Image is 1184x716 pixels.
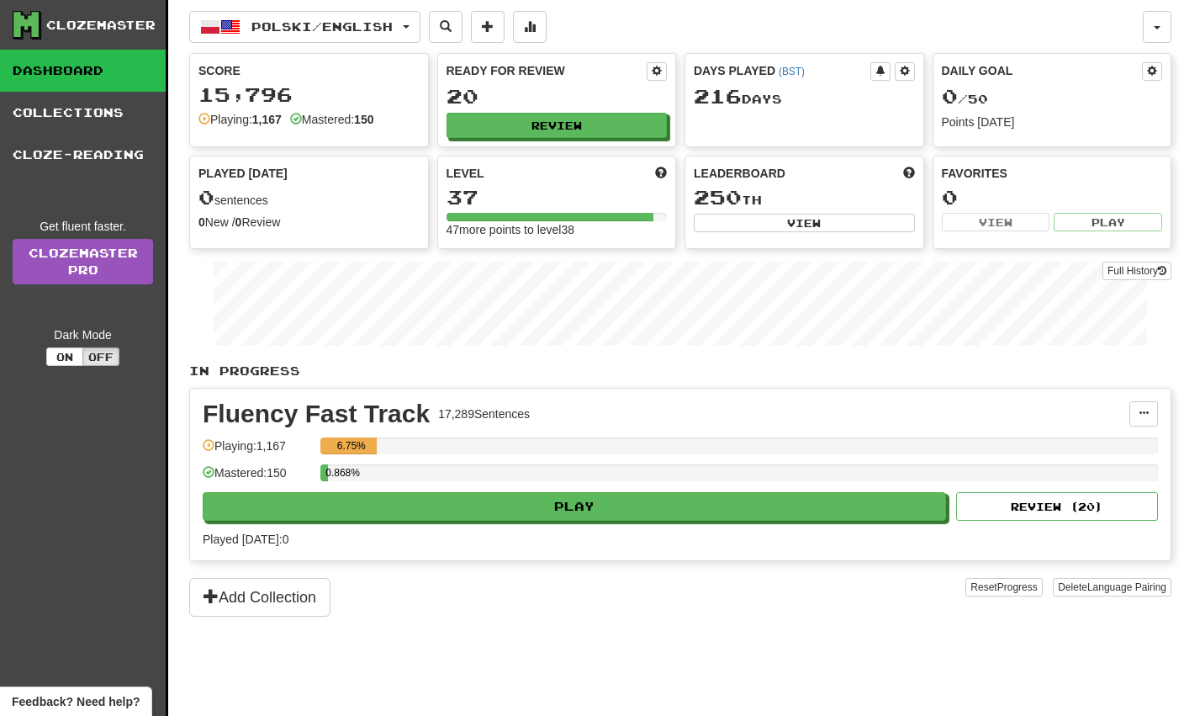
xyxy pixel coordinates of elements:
div: Days Played [694,62,870,79]
div: Playing: [198,111,282,128]
button: View [694,214,915,232]
span: 0 [198,185,214,209]
span: Level [447,165,484,182]
div: Day s [694,86,915,108]
strong: 150 [354,113,373,126]
button: View [942,213,1050,231]
button: DeleteLanguage Pairing [1053,578,1171,597]
div: Clozemaster [46,17,156,34]
div: th [694,187,915,209]
span: This week in points, UTC [903,165,915,182]
div: Mastered: [290,111,374,128]
span: Progress [997,581,1038,593]
span: Open feedback widget [12,693,140,710]
strong: 0 [235,215,242,229]
div: Ready for Review [447,62,647,79]
div: Points [DATE] [942,114,1163,130]
button: Review [447,113,668,138]
span: Played [DATE]: 0 [203,533,288,546]
button: On [46,347,83,366]
a: (BST) [779,66,805,77]
button: Search sentences [429,11,462,43]
div: Get fluent faster. [13,218,153,235]
button: Play [1054,213,1162,231]
button: Review (20) [956,492,1158,521]
div: Score [198,62,420,79]
button: Polski/English [189,11,420,43]
span: / 50 [942,92,988,106]
div: sentences [198,187,420,209]
span: Polski / English [251,19,393,34]
span: 250 [694,185,742,209]
div: 17,289 Sentences [438,406,530,422]
div: 0.868% [325,464,327,481]
div: 15,796 [198,84,420,105]
div: Playing: 1,167 [203,438,312,465]
div: Daily Goal [942,62,1143,81]
div: Fluency Fast Track [203,401,430,427]
div: Dark Mode [13,326,153,343]
strong: 1,167 [252,113,282,126]
div: 47 more points to level 38 [447,221,668,238]
span: Language Pairing [1087,581,1166,593]
span: 216 [694,84,742,108]
div: 6.75% [325,438,377,454]
span: Score more points to level up [655,165,667,182]
button: Play [203,492,946,521]
div: 20 [447,86,668,107]
div: Mastered: 150 [203,464,312,492]
button: Add Collection [189,578,330,617]
button: Full History [1102,262,1171,280]
button: Off [82,347,119,366]
div: Favorites [942,165,1163,182]
a: ClozemasterPro [13,239,153,284]
span: 0 [942,84,958,108]
div: New / Review [198,214,420,231]
span: Leaderboard [694,165,785,182]
button: More stats [513,11,547,43]
p: In Progress [189,363,1171,379]
span: Played [DATE] [198,165,288,182]
button: ResetProgress [965,578,1042,597]
div: 0 [942,187,1163,208]
button: Add sentence to collection [471,11,505,43]
div: 37 [447,187,668,208]
strong: 0 [198,215,205,229]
